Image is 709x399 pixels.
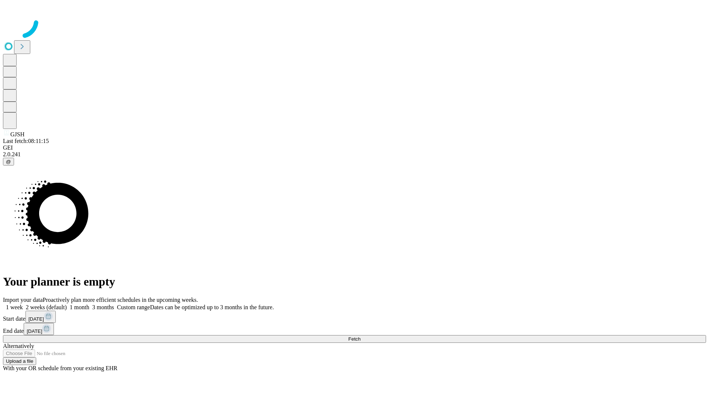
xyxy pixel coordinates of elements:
[25,311,56,323] button: [DATE]
[3,158,14,166] button: @
[3,297,43,303] span: Import your data
[117,304,150,310] span: Custom range
[150,304,274,310] span: Dates can be optimized up to 3 months in the future.
[3,335,706,343] button: Fetch
[3,357,36,365] button: Upload a file
[92,304,114,310] span: 3 months
[3,311,706,323] div: Start date
[3,144,706,151] div: GEI
[6,304,23,310] span: 1 week
[28,316,44,322] span: [DATE]
[70,304,89,310] span: 1 month
[3,138,49,144] span: Last fetch: 08:11:15
[3,151,706,158] div: 2.0.241
[348,336,360,342] span: Fetch
[6,159,11,164] span: @
[3,365,117,371] span: With your OR schedule from your existing EHR
[3,343,34,349] span: Alternatively
[3,275,706,289] h1: Your planner is empty
[26,304,67,310] span: 2 weeks (default)
[10,131,24,137] span: GJSH
[24,323,54,335] button: [DATE]
[3,323,706,335] div: End date
[27,328,42,334] span: [DATE]
[43,297,198,303] span: Proactively plan more efficient schedules in the upcoming weeks.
